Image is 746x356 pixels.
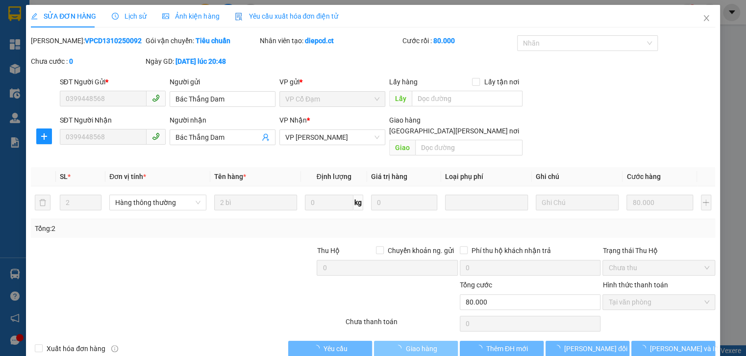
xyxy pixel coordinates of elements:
span: [PERSON_NAME] và In [650,343,719,354]
span: Giá trị hàng [371,173,407,180]
span: Cước hàng [626,173,660,180]
span: Lấy [389,91,412,106]
div: Nhân viên tạo: [260,35,401,46]
div: Cước rồi : [402,35,515,46]
span: loading [639,345,650,352]
b: [DATE] lúc 20:48 [175,57,226,65]
span: Lấy hàng [389,78,418,86]
span: SỬA ĐƠN HÀNG [31,12,96,20]
input: Dọc đường [412,91,522,106]
input: Ghi Chú [536,195,619,210]
b: diepcd.ct [305,37,334,45]
span: Phí thu hộ khách nhận trả [468,245,555,256]
span: Định lượng [317,173,351,180]
input: 0 [371,195,437,210]
div: Chưa thanh toán [345,316,459,333]
span: Tổng cước [460,281,492,289]
span: Yêu cầu xuất hóa đơn điện tử [235,12,338,20]
span: SL [60,173,68,180]
img: icon [235,13,243,21]
div: Người nhận [170,115,275,126]
span: phone [152,94,160,102]
div: Gói vận chuyển: [146,35,258,46]
span: user-add [262,133,270,141]
label: Hình thức thanh toán [602,281,668,289]
b: 0 [69,57,73,65]
span: picture [162,13,169,20]
span: info-circle [111,345,118,352]
span: [GEOGRAPHIC_DATA][PERSON_NAME] nơi [385,126,522,136]
span: kg [353,195,363,210]
span: Chuyển khoản ng. gửi [384,245,458,256]
span: VP Cổ Đạm [285,92,379,106]
span: loading [313,345,323,352]
input: VD: Bàn, Ghế [214,195,297,210]
span: clock-circle [112,13,119,20]
div: [PERSON_NAME]: [31,35,143,46]
input: 0 [626,195,693,210]
span: loading [475,345,486,352]
span: Giao [389,140,415,155]
span: loading [553,345,564,352]
div: Chưa cước : [31,56,143,67]
span: Thêm ĐH mới [486,343,528,354]
th: Ghi chú [532,167,622,186]
div: SĐT Người Nhận [60,115,166,126]
b: 80.000 [433,37,454,45]
span: plus [37,132,51,140]
span: Đơn vị tính [109,173,146,180]
input: Dọc đường [415,140,522,155]
span: Lấy tận nơi [480,76,522,87]
span: Thu Hộ [317,247,339,254]
button: plus [701,195,711,210]
span: loading [395,345,405,352]
span: [PERSON_NAME] đổi [564,343,627,354]
th: Loại phụ phí [441,167,532,186]
span: Lịch sử [112,12,147,20]
button: plus [36,128,52,144]
span: phone [152,132,160,140]
b: VPCD1310250092 [85,37,142,45]
div: Người gửi [170,76,275,87]
div: VP gửi [279,76,385,87]
span: edit [31,13,38,20]
div: Ngày GD: [146,56,258,67]
span: Giao hàng [389,116,421,124]
span: Ảnh kiện hàng [162,12,219,20]
span: VP Nhận [279,116,307,124]
span: Tại văn phòng [608,295,709,309]
b: Tiêu chuẩn [196,37,230,45]
span: Chưa thu [608,260,709,275]
div: Tổng: 2 [35,223,288,234]
span: Yêu cầu [323,343,348,354]
span: close [702,14,710,22]
div: SĐT Người Gửi [60,76,166,87]
button: delete [35,195,50,210]
span: VP Hoàng Liệt [285,130,379,145]
button: Close [693,5,720,32]
div: Trạng thái Thu Hộ [602,245,715,256]
span: Xuất hóa đơn hàng [43,343,109,354]
span: Giao hàng [405,343,437,354]
span: Tên hàng [214,173,246,180]
span: Hàng thông thường [115,195,200,210]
